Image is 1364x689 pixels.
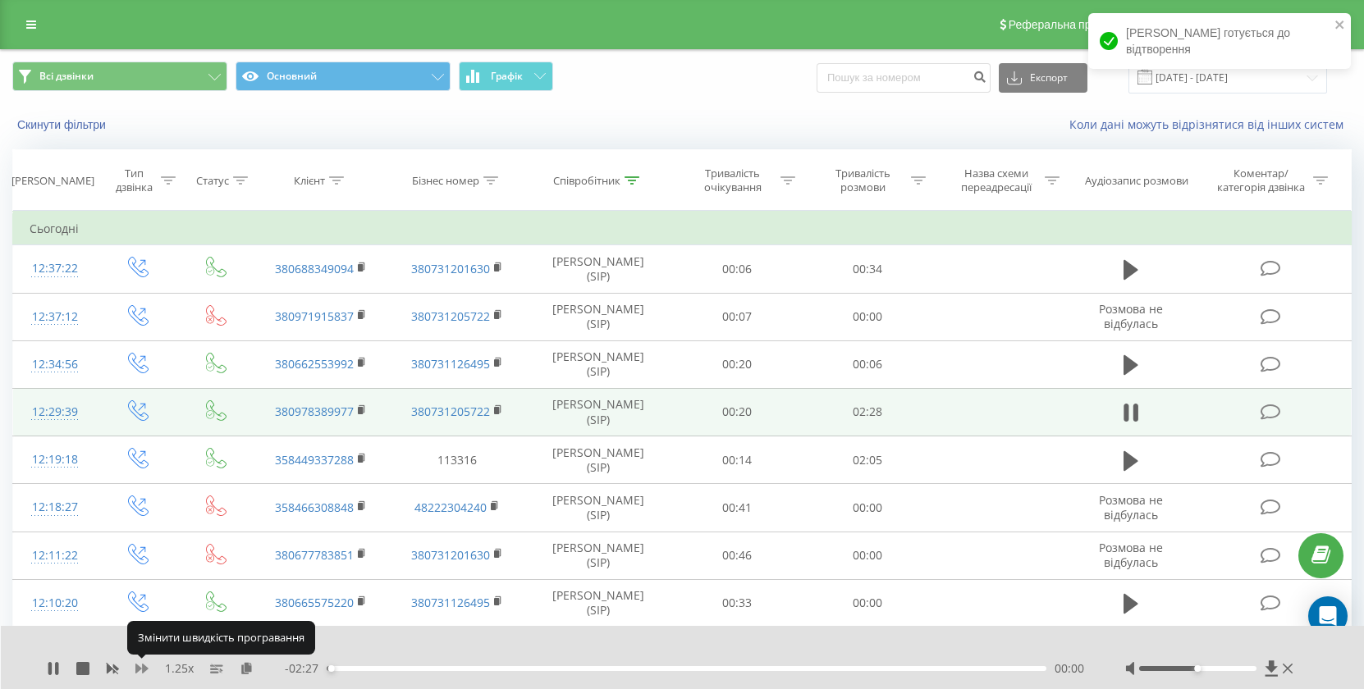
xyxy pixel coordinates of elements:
[1099,492,1163,522] span: Розмова не відбулась
[275,452,354,468] a: 358449337288
[275,261,354,276] a: 380688349094
[275,500,354,515] a: 358466308848
[1099,301,1163,331] span: Розмова не відбулась
[30,253,80,285] div: 12:37:22
[817,63,991,93] input: Пошук за номером
[802,245,932,293] td: 00:34
[802,388,932,436] td: 02:28
[411,547,490,563] a: 380731201630
[671,484,802,532] td: 00:41
[671,436,802,484] td: 00:14
[275,404,354,419] a: 380978389977
[802,293,932,340] td: 00:00
[411,261,490,276] a: 380731201630
[525,436,671,484] td: [PERSON_NAME] (SIP)
[127,621,315,654] div: Змінити швидкість програвання
[525,484,671,532] td: [PERSON_NAME] (SIP)
[1213,167,1309,194] div: Коментар/категорія дзвінка
[525,340,671,388] td: [PERSON_NAME] (SIP)
[1334,18,1346,34] button: close
[1099,540,1163,570] span: Розмова не відбулась
[13,212,1352,245] td: Сьогодні
[802,579,932,627] td: 00:00
[411,404,490,419] a: 380731205722
[671,579,802,627] td: 00:33
[275,308,354,324] a: 380971915837
[30,587,80,619] div: 12:10:20
[1009,18,1129,31] span: Реферальна програма
[1069,116,1352,132] a: Коли дані можуть відрізнятися вiд інших систем
[802,436,932,484] td: 02:05
[414,500,487,515] a: 48222304240
[689,167,776,194] div: Тривалість очікування
[12,62,227,91] button: Всі дзвінки
[525,245,671,293] td: [PERSON_NAME] (SIP)
[285,660,327,677] span: - 02:27
[1055,660,1084,677] span: 00:00
[275,547,354,563] a: 380677783851
[553,174,620,188] div: Співробітник
[111,167,157,194] div: Тип дзвінка
[802,484,932,532] td: 00:00
[411,308,490,324] a: 380731205722
[802,340,932,388] td: 00:06
[999,63,1087,93] button: Експорт
[671,340,802,388] td: 00:20
[525,293,671,340] td: [PERSON_NAME] (SIP)
[30,444,80,476] div: 12:19:18
[411,356,490,372] a: 380731126495
[275,356,354,372] a: 380662553992
[491,71,523,82] span: Графік
[671,532,802,579] td: 00:46
[30,540,80,572] div: 12:11:22
[328,665,335,672] div: Accessibility label
[12,117,114,132] button: Скинути фільтри
[275,595,354,610] a: 380665575220
[671,388,802,436] td: 00:20
[11,174,94,188] div: [PERSON_NAME]
[389,436,525,484] td: 113316
[525,579,671,627] td: [PERSON_NAME] (SIP)
[30,396,80,428] div: 12:29:39
[1308,596,1348,636] div: Open Intercom Messenger
[819,167,907,194] div: Тривалість розмови
[30,349,80,381] div: 12:34:56
[39,70,94,83] span: Всі дзвінки
[236,62,451,91] button: Основний
[459,62,553,91] button: Графік
[953,167,1041,194] div: Назва схеми переадресації
[802,532,932,579] td: 00:00
[1088,13,1351,69] div: [PERSON_NAME] готується до відтворення
[196,174,229,188] div: Статус
[30,301,80,333] div: 12:37:12
[671,293,802,340] td: 00:07
[1085,174,1188,188] div: Аудіозапис розмови
[671,245,802,293] td: 00:06
[30,491,80,523] div: 12:18:27
[294,174,325,188] div: Клієнт
[525,388,671,436] td: [PERSON_NAME] (SIP)
[165,660,194,677] span: 1.25 x
[525,532,671,579] td: [PERSON_NAME] (SIP)
[411,595,490,610] a: 380731126495
[412,174,479,188] div: Бізнес номер
[1195,665,1202,672] div: Accessibility label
